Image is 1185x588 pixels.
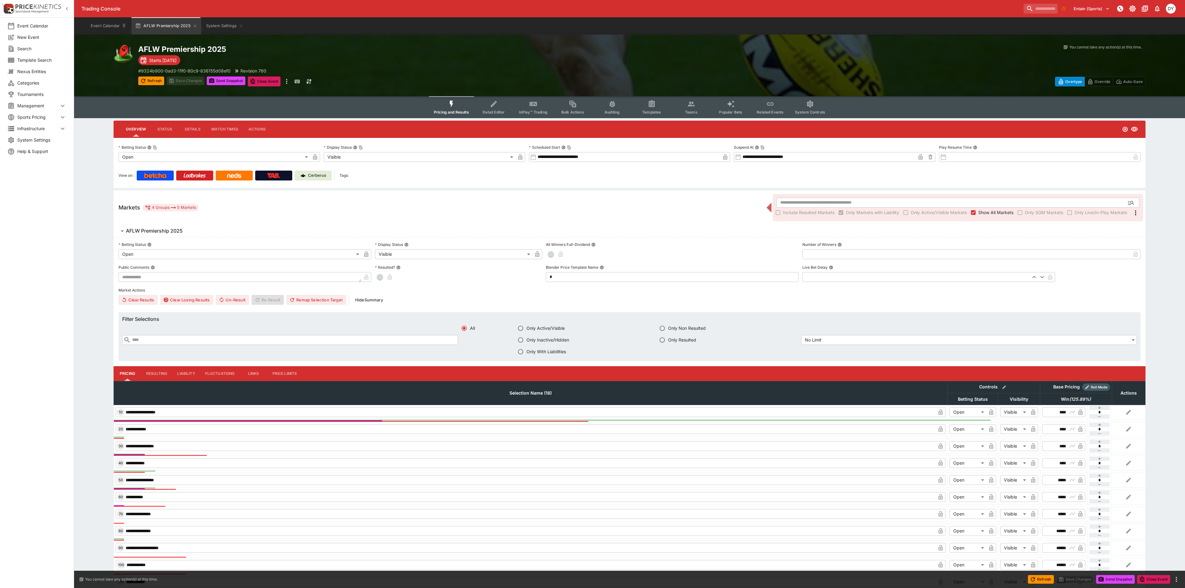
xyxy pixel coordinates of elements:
p: Play Resume Time [939,145,972,150]
div: Open [950,475,986,485]
span: Show All Markets [978,209,1013,216]
button: Close Event [1137,575,1170,584]
div: Visible [324,152,515,162]
button: Open [1125,197,1137,208]
p: Betting Status [118,242,146,247]
img: Ladbrokes [183,173,206,178]
button: Actions [243,122,271,137]
p: Cerberus [308,172,326,179]
span: All [470,325,475,331]
span: Include Resulted Markets [783,209,834,216]
div: Visible [1000,509,1028,519]
div: Visible [1000,441,1028,451]
span: Selection Name (18) [503,389,559,397]
span: Event Calendar [17,23,66,29]
button: Toggle light/dark mode [1127,3,1138,14]
span: Only Active/Visible Markets [911,209,967,216]
button: Select Tenant [1070,4,1113,14]
span: Nexus Entities [17,68,66,75]
button: Event Calendar [87,17,130,35]
button: Resulted? [396,265,401,270]
img: TabNZ [267,173,280,178]
img: australian_rules.png [114,44,133,64]
span: Sports Pricing [17,114,59,120]
button: Remap Selection Target [286,295,346,305]
button: Notifications [1152,3,1163,14]
button: Refresh [138,77,164,85]
div: Show/hide Price Roll mode configuration. [1082,383,1110,391]
button: Scheduled StartCopy To Clipboard [561,145,566,150]
span: 10 [118,410,124,414]
div: Open [950,441,986,451]
span: Management [17,102,59,109]
span: Only Active/Visible [526,325,565,331]
span: Popular Bets [719,110,742,114]
button: Copy To Clipboard [153,145,157,150]
button: more [1173,576,1180,583]
button: Overtype [1055,77,1085,86]
h6: Filter Selections [122,316,1137,322]
input: search [1024,4,1058,14]
button: Play Resume Time [973,145,977,150]
th: Controls [947,381,1040,393]
button: Betting Status [147,242,152,247]
p: Suspend At [734,145,754,150]
span: Only Resulted [668,337,696,343]
div: Visible [1000,475,1028,485]
p: You cannot take any action(s) at this time. [85,577,158,582]
svg: Open [1122,126,1128,132]
h2: Copy To Clipboard [138,44,642,54]
span: 50 [117,478,124,482]
svg: More [1132,209,1139,217]
div: Start From [1055,77,1145,86]
span: Teams [685,110,697,114]
div: Event type filters [429,96,830,118]
th: Actions [1112,381,1145,405]
button: Live Bet Delay [829,265,833,270]
button: Copy To Clipboard [760,145,765,150]
span: Betting Status [951,395,995,403]
div: Visible [1000,407,1028,417]
button: Number of Winners [838,242,842,247]
span: Only With Liabilities [526,348,566,355]
button: All Winners Full-Dividend [591,242,596,247]
span: Help & Support [17,148,66,155]
label: View on : [118,171,134,180]
span: 30 [117,444,124,448]
div: Open [950,560,986,570]
button: AFLW Premiership 2025 [114,225,1145,237]
p: Blender Price Template Name [546,265,598,270]
span: 100 [117,563,125,567]
span: 90 [117,546,124,550]
span: Infrastructure [17,125,59,132]
span: Un-Result [216,295,249,305]
button: AFLW Premiership 2025 [131,17,201,35]
span: 60 [117,495,124,499]
p: Live Bet Delay [802,265,828,270]
button: Liability [172,366,200,381]
div: No Limit [801,335,1137,345]
span: New Event [17,34,66,40]
button: Pricing [114,366,141,381]
button: Send Snapshot [1096,575,1135,584]
img: Neds [227,173,241,178]
div: Open [950,424,986,434]
p: Scheduled Start [529,145,560,150]
button: Auto-Save [1113,77,1145,86]
p: Overtype [1065,78,1082,85]
span: Visibility [1003,395,1035,403]
button: Close Event [248,77,281,86]
img: Sportsbook Management [15,10,49,13]
span: Bulk Actions [561,110,584,114]
button: dylan.brown [1164,2,1178,15]
p: Revision 760 [240,68,266,74]
button: Match Times [206,122,243,137]
div: 4 Groups 5 Markets [145,204,196,211]
svg: Visible [1131,126,1138,133]
button: Status [151,122,179,137]
div: Trading Console [81,6,1021,12]
button: Overview [121,122,151,137]
p: Resulted? [375,265,395,270]
span: Tournaments [17,91,66,97]
span: InPlay™ Trading [519,110,547,114]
